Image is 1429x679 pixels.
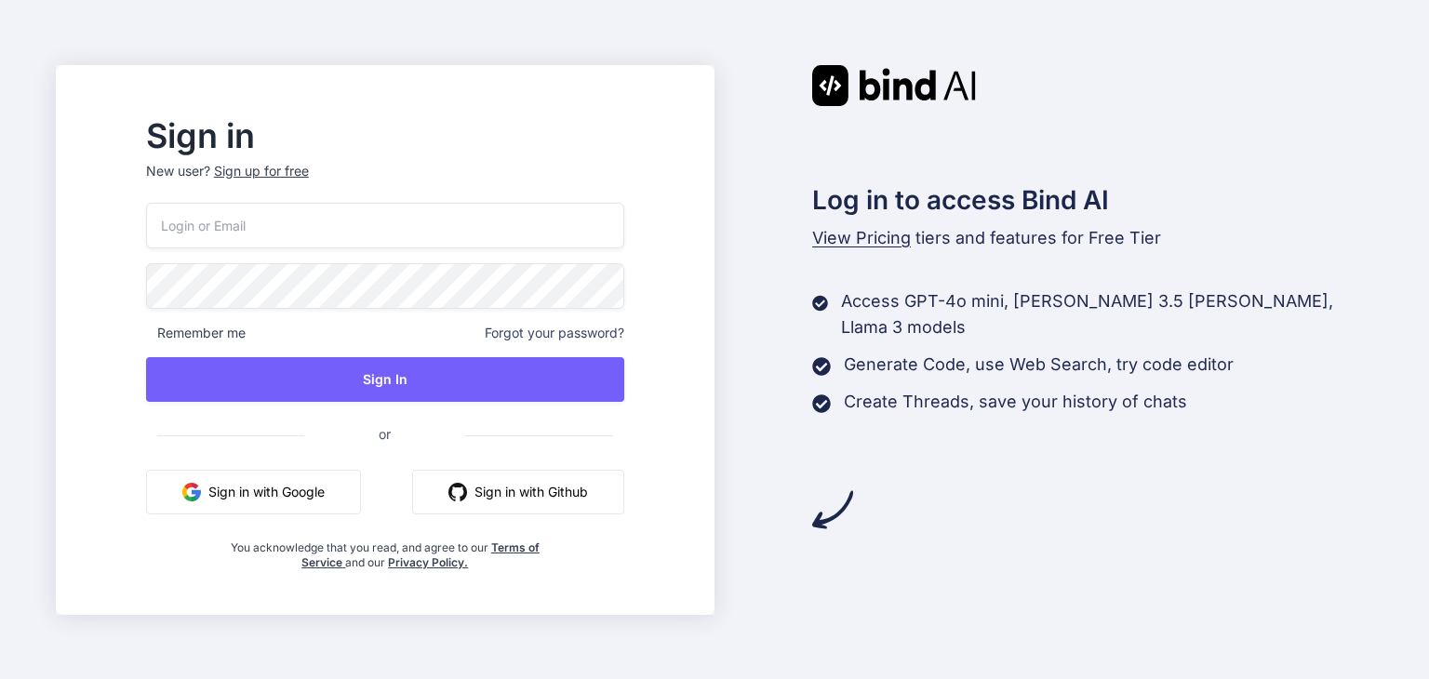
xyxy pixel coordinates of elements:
button: Sign in with Github [412,470,624,514]
img: github [448,483,467,501]
div: Sign up for free [214,162,309,180]
h2: Sign in [146,121,624,151]
h2: Log in to access Bind AI [812,180,1374,220]
img: Bind AI logo [812,65,976,106]
p: tiers and features for Free Tier [812,225,1374,251]
div: You acknowledge that you read, and agree to our and our [225,529,544,570]
p: Generate Code, use Web Search, try code editor [844,352,1234,378]
input: Login or Email [146,203,624,248]
a: Privacy Policy. [388,555,468,569]
span: or [304,411,465,457]
a: Terms of Service [301,540,540,569]
span: View Pricing [812,228,911,247]
span: Forgot your password? [485,324,624,342]
img: arrow [812,489,853,530]
img: google [182,483,201,501]
p: Access GPT-4o mini, [PERSON_NAME] 3.5 [PERSON_NAME], Llama 3 models [841,288,1373,340]
span: Remember me [146,324,246,342]
p: Create Threads, save your history of chats [844,389,1187,415]
button: Sign in with Google [146,470,361,514]
button: Sign In [146,357,624,402]
p: New user? [146,162,624,203]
